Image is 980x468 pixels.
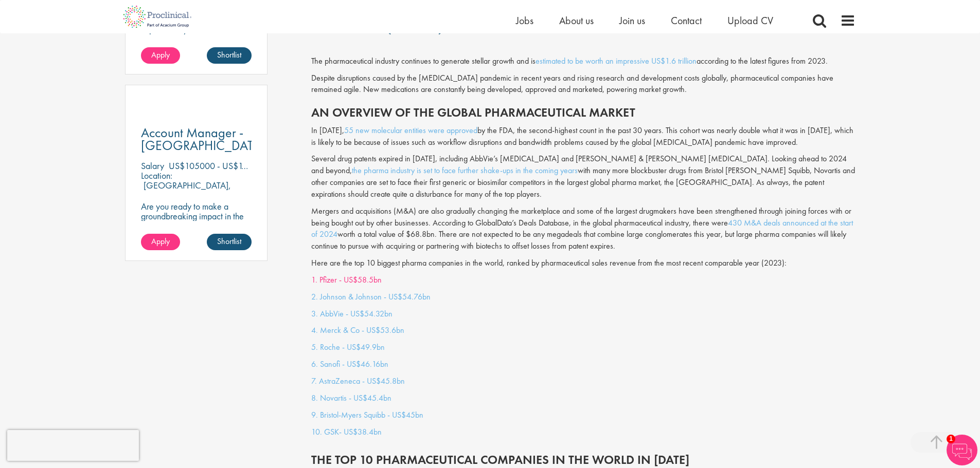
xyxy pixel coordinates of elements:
a: About us [559,14,594,27]
h2: THE TOP 10 PHARMACEUTICAL COMPANIES IN THE WORLD IN [DATE] [311,453,856,466]
span: Salary [141,160,164,172]
p: US$105000 - US$115000 per annum [169,160,305,172]
h2: An overview of the global pharmaceutical market [311,106,856,119]
a: Apply [141,47,180,64]
a: Contact [671,14,702,27]
a: Upload CV [727,14,773,27]
span: Location: [141,170,172,181]
img: Chatbot [947,435,977,465]
p: Here are the top 10 biggest pharma companies in the world, ranked by pharmaceutical sales revenue... [311,257,856,269]
span: Apply [151,236,170,247]
a: 5. Roche - US$49.9bn [311,342,385,352]
a: the pharma industry is set to face further shake-ups in the coming years [352,165,578,176]
a: Shortlist [207,234,252,250]
a: 55 new molecular entities were approved [344,125,477,136]
a: Shortlist [207,47,252,64]
a: 10. GSK- US$38.4bn [311,426,382,437]
a: 3. AbbVie - US$54.32bn [311,308,393,319]
p: [GEOGRAPHIC_DATA], [GEOGRAPHIC_DATA] [141,179,231,201]
a: 4. Merck & Co - US$53.6bn [311,325,404,335]
a: 430 M&A deals announced at the start of 2024 [311,217,853,240]
a: 1. Pfizer - US$58.5bn [311,274,382,285]
a: Apply [141,234,180,250]
a: 8. Novartis - US$45.4bn [311,392,391,403]
a: estimated to be worth an impressive US$1.6 trillion [536,55,697,66]
a: 2. Johnson & Johnson - US$54.76bn [311,291,431,302]
p: Are you ready to make a groundbreaking impact in the world of biotechnology? Join a growing compa... [141,201,252,260]
a: 7. AstraZeneca - US$45.8bn [311,376,405,386]
p: In [DATE], by the FDA, the second-highest count in the past 30 years. This cohort was nearly doub... [311,125,856,148]
a: 6. Sanofi - US$46.16bn [311,359,388,369]
span: 1 [947,435,955,443]
p: Mergers and acquisitions (M&A) are also gradually changing the marketplace and some of the larges... [311,205,856,252]
a: Account Manager - [GEOGRAPHIC_DATA] [141,126,252,152]
div: The pharmaceutical industry continues to generate stellar growth and is according to the latest f... [311,55,856,67]
p: Despite disruptions caused by the [MEDICAL_DATA] pandemic in recent years and rising research and... [311,72,856,96]
span: Apply [151,49,170,60]
a: 9. Bristol-Myers Squibb - US$45bn [311,409,423,420]
a: Join us [619,14,645,27]
iframe: reCAPTCHA [7,430,139,461]
a: Jobs [516,14,533,27]
span: Account Manager - [GEOGRAPHIC_DATA] [141,124,265,154]
p: Several drug patents expired in [DATE], including AbbVie’s [MEDICAL_DATA] and [PERSON_NAME] & [PE... [311,153,856,200]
